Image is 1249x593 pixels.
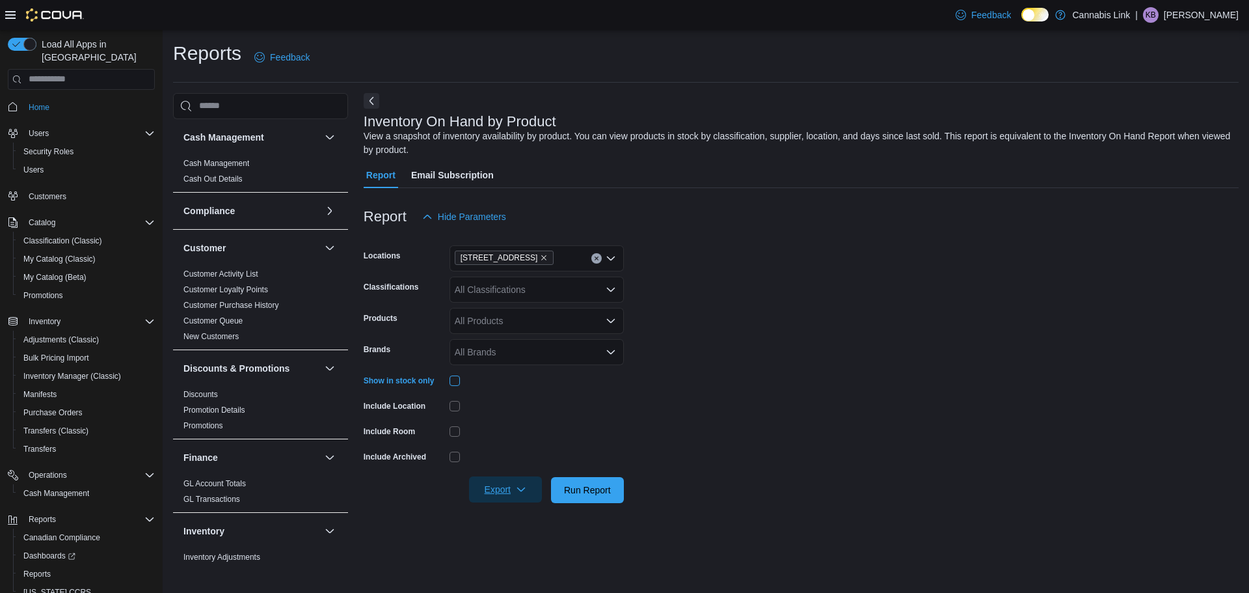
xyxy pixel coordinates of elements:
button: Finance [322,450,338,465]
a: Cash Management [18,486,94,501]
span: Transfers [18,441,155,457]
span: Export [477,476,534,503]
a: Dashboards [18,548,81,564]
p: [PERSON_NAME] [1164,7,1239,23]
a: Promotions [18,288,68,303]
button: Reports [13,565,160,583]
div: Cash Management [173,156,348,192]
span: Hide Parameters [438,210,506,223]
span: Customer Queue [183,316,243,326]
label: Locations [364,251,401,261]
a: Home [23,100,55,115]
a: Promotion Details [183,406,245,415]
p: | [1135,7,1138,23]
button: Operations [23,467,72,483]
button: Finance [183,451,319,464]
label: Brands [364,344,390,355]
span: Users [29,128,49,139]
span: Transfers (Classic) [18,423,155,439]
a: Security Roles [18,144,79,159]
span: Run Report [564,484,611,497]
span: New Customers [183,331,239,342]
input: Dark Mode [1021,8,1049,21]
span: Report [366,162,396,188]
span: 390 Springbank Drive [455,251,554,265]
a: Inventory Adjustments [183,553,260,562]
button: Open list of options [606,253,616,264]
button: Customer [183,241,319,255]
h3: Discounts & Promotions [183,362,289,375]
div: View a snapshot of inventory availability by product. You can view products in stock by classific... [364,130,1232,157]
span: Inventory Adjustments [183,552,260,562]
span: GL Transactions [183,494,240,504]
span: Users [23,126,155,141]
div: Customer [173,266,348,350]
img: Cova [26,8,84,21]
span: Security Roles [18,144,155,159]
label: Include Archived [364,452,426,462]
a: New Customers [183,332,239,341]
button: Users [13,161,160,179]
span: Customers [29,191,66,202]
a: Manifests [18,387,62,402]
button: Customers [3,187,160,206]
a: Bulk Pricing Import [18,350,94,366]
button: Promotions [13,286,160,305]
span: Home [29,102,49,113]
span: Inventory Manager (Classic) [18,368,155,384]
button: Remove 390 Springbank Drive from selection in this group [540,254,548,262]
button: Discounts & Promotions [322,361,338,376]
span: Canadian Compliance [23,532,100,543]
span: Home [23,99,155,115]
span: GL Account Totals [183,478,246,489]
span: My Catalog (Beta) [18,269,155,285]
button: Reports [23,512,61,527]
span: Promotions [183,421,223,431]
span: [STREET_ADDRESS] [461,251,538,264]
button: Export [469,476,542,503]
span: Canadian Compliance [18,530,155,545]
a: Customers [23,189,72,204]
button: Classification (Classic) [13,232,160,250]
a: Customer Queue [183,316,243,325]
span: Customer Activity List [183,269,258,279]
button: Cash Management [183,131,319,144]
button: Manifests [13,385,160,404]
span: Customer Purchase History [183,300,279,310]
span: My Catalog (Classic) [18,251,155,267]
span: Operations [29,470,67,480]
span: Promotions [23,290,63,301]
a: Cash Out Details [183,174,243,184]
button: Run Report [551,477,624,503]
button: Purchase Orders [13,404,160,422]
a: Dashboards [13,547,160,565]
span: Transfers [23,444,56,454]
button: Next [364,93,379,109]
span: Reports [29,514,56,525]
span: Load All Apps in [GEOGRAPHIC_DATA] [36,38,155,64]
a: Adjustments (Classic) [18,332,104,348]
span: Operations [23,467,155,483]
button: Home [3,98,160,117]
h3: Inventory [183,525,224,538]
button: Compliance [322,203,338,219]
span: My Catalog (Beta) [23,272,87,283]
span: Promotions [18,288,155,303]
span: Adjustments (Classic) [18,332,155,348]
button: Reports [3,510,160,529]
button: Cash Management [322,130,338,145]
span: Reports [18,566,155,582]
a: Customer Purchase History [183,301,279,310]
span: Transfers (Classic) [23,426,88,436]
span: Purchase Orders [18,405,155,421]
button: Compliance [183,204,319,217]
h3: Inventory On Hand by Product [364,114,556,130]
span: Feedback [971,8,1011,21]
a: Purchase Orders [18,405,88,421]
h3: Customer [183,241,226,255]
div: Kevin Bulario [1143,7,1159,23]
label: Show in stock only [364,376,435,386]
a: Cash Management [183,159,249,168]
span: Feedback [270,51,310,64]
span: Cash Management [23,488,89,499]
